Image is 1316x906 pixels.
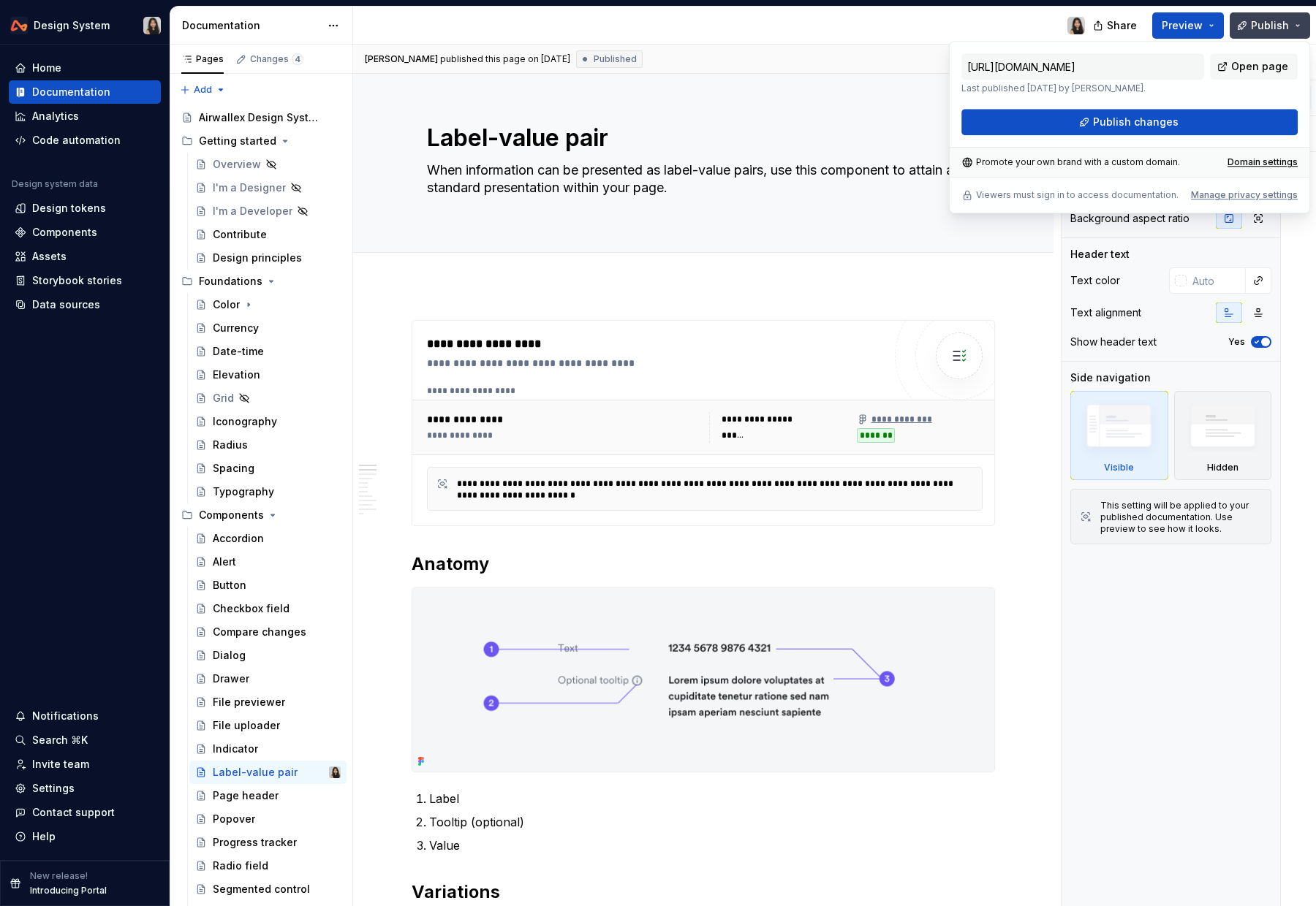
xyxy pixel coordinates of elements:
[213,368,260,382] div: Elevation
[1210,53,1298,80] a: Open page
[9,197,161,220] a: Design tokens
[182,18,320,33] div: Documentation
[189,316,347,340] a: Currency
[189,293,347,316] a: Color
[32,201,106,216] div: Design tokens
[189,667,347,690] a: Drawer
[213,251,302,265] div: Design principles
[329,766,341,778] img: Xiangjun
[213,180,286,195] div: I'm a Designer
[1228,156,1298,168] a: Domain settings
[1104,462,1134,473] div: Visible
[250,53,303,65] div: Changes
[194,84,212,96] span: Add
[34,18,110,33] div: Design System
[189,387,347,410] a: Grid
[189,527,347,550] a: Accordion
[10,17,28,34] img: 0733df7c-e17f-4421-95a9-ced236ef1ff0.png
[213,555,236,569] div: Alert
[189,246,347,270] a: Design principles
[1228,336,1245,348] label: Yes
[189,784,347,807] a: Page header
[213,835,297,850] div: Progress tracker
[9,293,161,316] a: Data sources
[961,109,1298,135] button: Publish changes
[199,508,264,522] div: Components
[32,805,115,820] div: Contact support
[412,880,995,904] h2: Variations
[429,813,995,831] p: Tooltip (optional)
[181,53,224,65] div: Pages
[213,227,267,242] div: Contribute
[189,597,347,620] a: Checkbox field
[189,831,347,854] a: Progress tracker
[1093,115,1179,129] span: Publish changes
[213,438,248,452] div: Radius
[213,344,264,359] div: Date-time
[30,870,88,882] p: New release!
[189,176,347,199] a: I'm a Designer
[1251,18,1289,33] span: Publish
[424,159,977,217] textarea: When information can be presented as label-value pairs, use this component to attain a standard p...
[9,801,161,824] button: Contact support
[175,270,347,293] div: Foundations
[961,156,1180,168] div: Promote your own brand with a custom domain.
[32,733,88,747] div: Search ⌘K
[1162,18,1203,33] span: Preview
[1067,17,1085,34] img: Xiangjun
[32,133,121,148] div: Code automation
[9,80,161,104] a: Documentation
[32,829,56,844] div: Help
[9,245,161,268] a: Assets
[32,781,75,796] div: Settings
[9,221,161,244] a: Components
[1070,370,1151,385] div: Side navigation
[1070,335,1157,349] div: Show header text
[1152,12,1224,39] button: Preview
[175,106,347,129] a: Airwallex Design System
[976,189,1179,201] p: Viewers must sign in to access documentation.
[1231,59,1288,74] span: Open page
[1100,500,1262,535] div: This setting will be applied to your published documentation. Use preview to see how it looks.
[213,531,264,546] div: Accordion
[213,695,285,709] div: File previewer
[424,121,977,156] textarea: Label-value pair
[213,671,249,686] div: Drawer
[213,648,246,663] div: Dialog
[1191,189,1298,201] button: Manage privacy settings
[9,129,161,152] a: Code automation
[189,644,347,667] a: Dialog
[429,837,995,854] p: Value
[32,297,100,312] div: Data sources
[213,484,274,499] div: Typography
[189,737,347,761] a: Indicator
[189,340,347,363] a: Date-time
[429,790,995,807] p: Label
[30,885,107,897] p: Introducing Portal
[1070,273,1120,288] div: Text color
[440,53,570,65] div: published this page on [DATE]
[32,109,79,123] div: Analytics
[32,709,99,723] div: Notifications
[213,812,255,826] div: Popover
[213,297,240,312] div: Color
[961,83,1204,94] p: Last published [DATE] by [PERSON_NAME].
[175,503,347,527] div: Components
[189,807,347,831] a: Popover
[9,777,161,800] a: Settings
[1070,211,1190,226] div: Background aspect ratio
[1070,305,1141,320] div: Text alignment
[143,17,161,34] img: Xiangjun
[189,433,347,457] a: Radius
[189,714,347,737] a: File uploader
[1070,391,1168,480] div: Visible
[9,704,161,728] button: Notifications
[213,625,306,639] div: Compare changes
[365,53,438,65] span: [PERSON_NAME]
[32,85,110,99] div: Documentation
[412,552,995,576] h2: Anatomy
[189,153,347,176] a: Overview
[32,249,67,264] div: Assets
